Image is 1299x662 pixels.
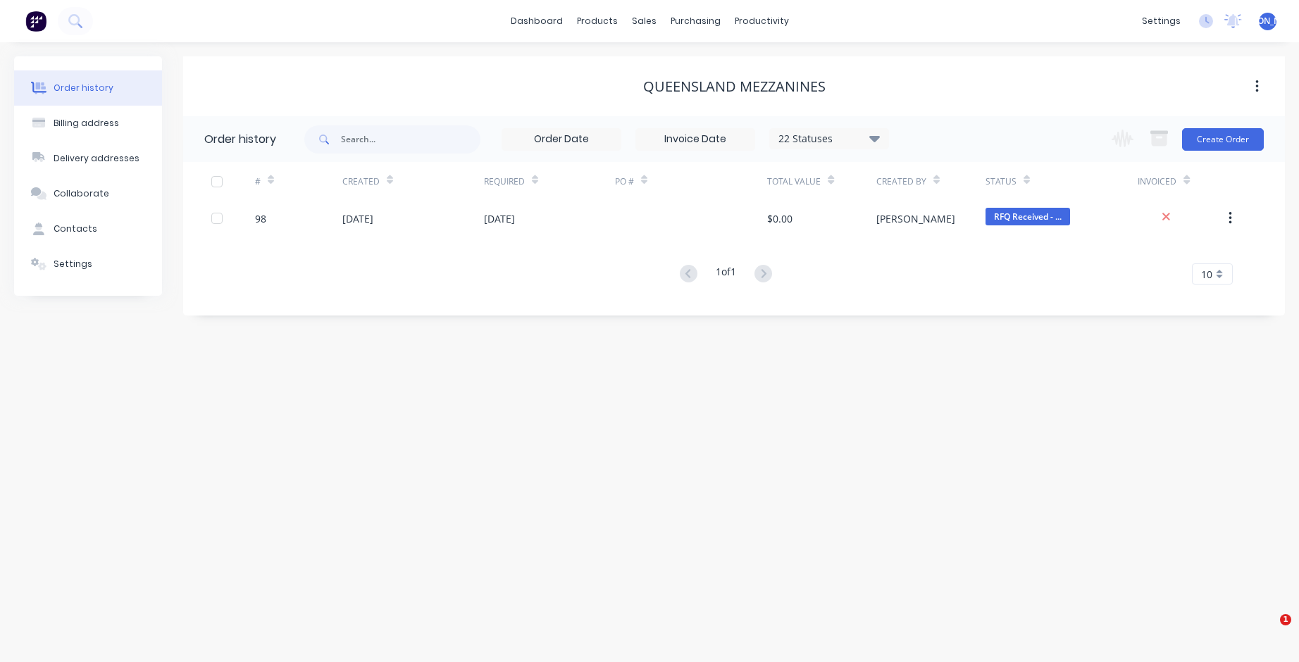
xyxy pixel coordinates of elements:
[876,162,986,201] div: Created By
[342,162,484,201] div: Created
[54,223,97,235] div: Contacts
[716,264,736,285] div: 1 of 1
[1280,614,1291,625] span: 1
[204,131,276,148] div: Order history
[728,11,796,32] div: productivity
[484,162,615,201] div: Required
[615,175,634,188] div: PO #
[255,175,261,188] div: #
[14,211,162,246] button: Contacts
[636,129,754,150] input: Invoice Date
[1138,175,1176,188] div: Invoiced
[1251,614,1285,648] iframe: Intercom live chat
[570,11,625,32] div: products
[767,211,793,226] div: $0.00
[54,117,119,130] div: Billing address
[484,175,525,188] div: Required
[767,175,821,188] div: Total Value
[615,162,768,201] div: PO #
[664,11,728,32] div: purchasing
[504,11,570,32] a: dashboard
[643,78,826,95] div: Queensland Mezzanines
[341,125,480,154] input: Search...
[986,162,1138,201] div: Status
[54,258,92,270] div: Settings
[342,211,373,226] div: [DATE]
[54,82,113,94] div: Order history
[770,131,888,146] div: 22 Statuses
[14,70,162,106] button: Order history
[14,106,162,141] button: Billing address
[1201,267,1212,282] span: 10
[255,162,342,201] div: #
[1182,128,1264,151] button: Create Order
[1135,11,1188,32] div: settings
[54,152,139,165] div: Delivery addresses
[484,211,515,226] div: [DATE]
[14,176,162,211] button: Collaborate
[986,208,1070,225] span: RFQ Received - ...
[14,246,162,282] button: Settings
[14,141,162,176] button: Delivery addresses
[255,211,266,226] div: 98
[502,129,621,150] input: Order Date
[876,211,955,226] div: [PERSON_NAME]
[1138,162,1225,201] div: Invoiced
[876,175,926,188] div: Created By
[767,162,876,201] div: Total Value
[25,11,46,32] img: Factory
[625,11,664,32] div: sales
[342,175,380,188] div: Created
[54,187,109,200] div: Collaborate
[986,175,1017,188] div: Status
